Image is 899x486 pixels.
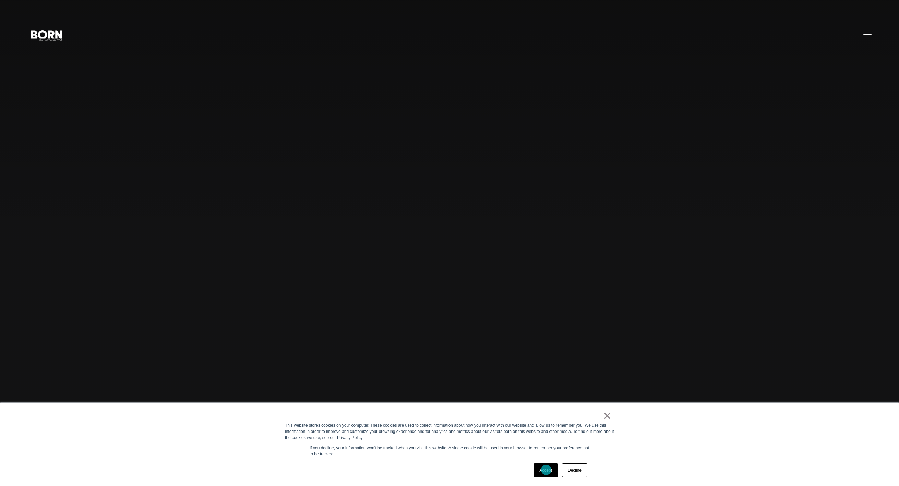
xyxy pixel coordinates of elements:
a: × [603,413,611,419]
a: Accept [534,463,558,477]
button: Open [859,28,876,42]
a: Decline [562,463,587,477]
div: This website stores cookies on your computer. These cookies are used to collect information about... [285,422,614,441]
p: If you decline, your information won’t be tracked when you visit this website. A single cookie wi... [310,445,589,457]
